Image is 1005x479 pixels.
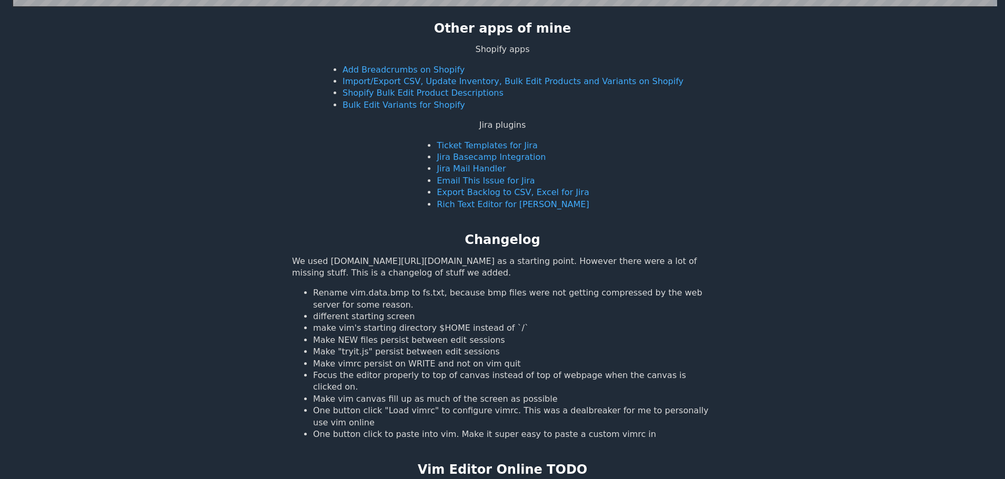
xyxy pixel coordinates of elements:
[465,231,540,249] h2: Changelog
[313,370,713,393] li: Focus the editor properly to top of canvas instead of top of webpage when the canvas is clicked on.
[418,461,587,479] h2: Vim Editor Online TODO
[343,88,504,98] a: Shopify Bulk Edit Product Descriptions
[343,100,465,110] a: Bulk Edit Variants for Shopify
[313,405,713,429] li: One button click "Load vimrc" to configure vimrc. This was a dealbreaker for me to personally use...
[343,76,684,86] a: Import/Export CSV, Update Inventory, Bulk Edit Products and Variants on Shopify
[313,334,713,346] li: Make NEW files persist between edit sessions
[313,311,713,322] li: different starting screen
[437,187,589,197] a: Export Backlog to CSV, Excel for Jira
[313,429,713,440] li: One button click to paste into vim. Make it super easy to paste a custom vimrc in
[313,393,713,405] li: Make vim canvas fill up as much of the screen as possible
[434,20,571,38] h2: Other apps of mine
[437,140,537,150] a: Ticket Templates for Jira
[437,176,535,186] a: Email This Issue for Jira
[437,164,506,174] a: Jira Mail Handler
[437,152,546,162] a: Jira Basecamp Integration
[437,199,589,209] a: Rich Text Editor for [PERSON_NAME]
[313,358,713,370] li: Make vimrc persist on WRITE and not on vim quit
[313,287,713,311] li: Rename vim.data.bmp to fs.txt, because bmp files were not getting compressed by the web server fo...
[313,346,713,358] li: Make "tryit.js" persist between edit sessions
[313,322,713,334] li: make vim's starting directory $HOME instead of `/`
[343,65,465,75] a: Add Breadcrumbs on Shopify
